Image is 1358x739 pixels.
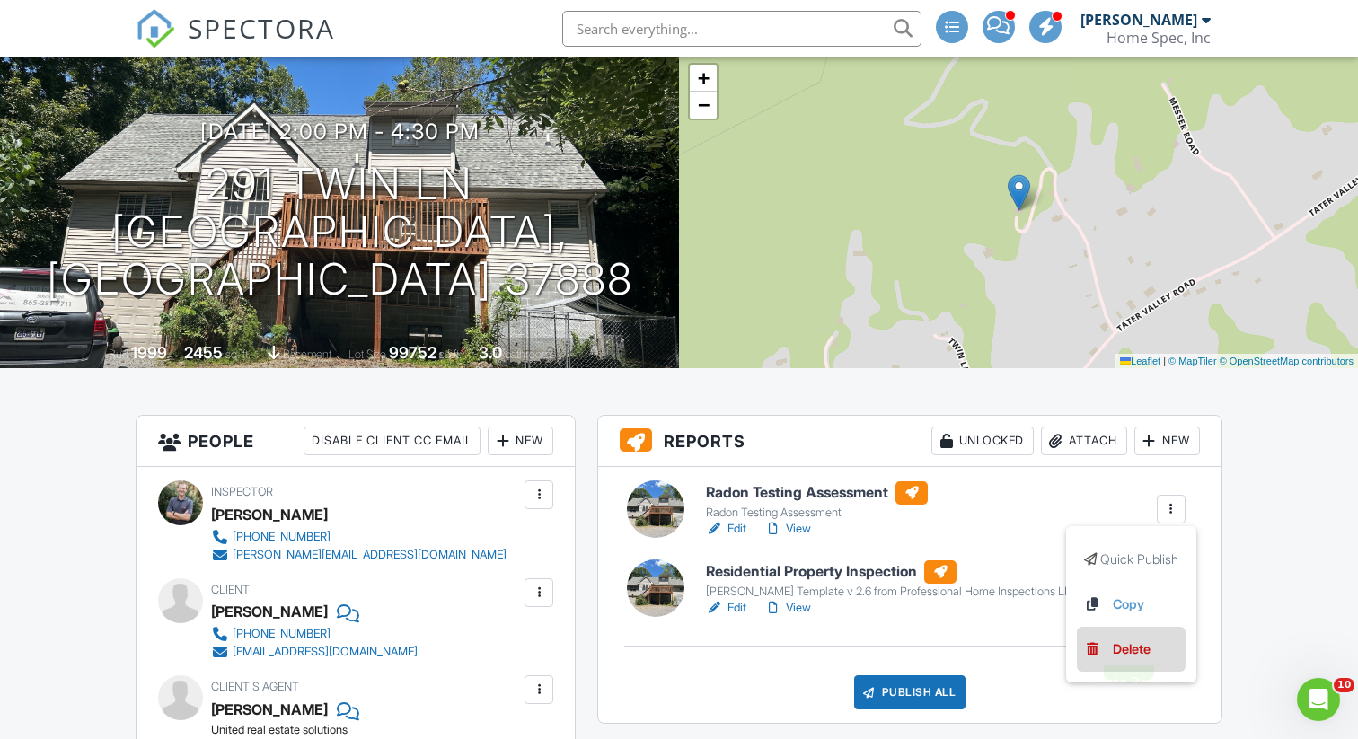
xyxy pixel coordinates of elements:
span: + [698,66,710,89]
div: 2455 [184,343,223,362]
div: 99752 [389,343,436,362]
span: Inspector [211,485,273,498]
input: Search everything... [562,11,921,47]
h3: People [137,416,575,467]
div: Home Spec, Inc [1107,29,1211,47]
span: Client's Agent [211,680,299,693]
a: Radon Testing Assessment Radon Testing Assessment [706,481,928,521]
a: Leaflet [1120,356,1160,366]
a: [EMAIL_ADDRESS][DOMAIN_NAME] [211,643,418,661]
div: [EMAIL_ADDRESS][DOMAIN_NAME] [233,645,418,659]
span: SPECTORA [188,9,335,47]
div: New [1134,427,1200,455]
a: Residential Property Inspection [PERSON_NAME] Template v 2.6 from Professional Home Inspections LLC [706,560,1079,600]
span: Quick Publish [1100,551,1178,567]
a: © MapTiler [1168,356,1217,366]
span: basement [283,348,331,361]
div: Publish All [854,675,966,709]
div: [PERSON_NAME] Template v 2.6 from Professional Home Inspections LLC [706,585,1079,599]
div: Disable Client CC Email [304,427,481,455]
iframe: Intercom live chat [1297,678,1340,721]
a: [PHONE_NUMBER] [211,625,418,643]
div: [PERSON_NAME] [1080,11,1197,29]
div: [PERSON_NAME] [211,598,328,625]
a: View [764,599,811,617]
span: Built [109,348,128,361]
div: Delete [1113,639,1151,659]
h3: [DATE] 2:00 pm - 4:30 pm [200,119,480,144]
a: Zoom out [690,92,717,119]
span: 10 [1334,678,1354,692]
a: © OpenStreetMap contributors [1220,356,1354,366]
div: [PHONE_NUMBER] [233,627,331,641]
div: [PHONE_NUMBER] [233,530,331,544]
a: Zoom in [690,65,717,92]
span: sq. ft. [225,348,251,361]
div: [PERSON_NAME] [211,501,328,528]
h1: 291 Twin Ln [GEOGRAPHIC_DATA], [GEOGRAPHIC_DATA] 37888 [29,161,650,303]
span: sq.ft. [439,348,462,361]
img: Marker [1008,174,1030,211]
span: Lot Size [348,348,386,361]
a: [PERSON_NAME][EMAIL_ADDRESS][DOMAIN_NAME] [211,546,507,564]
span: − [698,93,710,116]
h6: Residential Property Inspection [706,560,1079,584]
a: Delete [1084,639,1178,659]
h6: Radon Testing Assessment [706,481,928,505]
span: | [1163,356,1166,366]
a: [PERSON_NAME] [211,696,328,723]
a: [PHONE_NUMBER] [211,528,507,546]
div: Radon Testing Assessment [706,506,928,520]
div: United real estate solutions [211,723,432,737]
a: View [764,520,811,538]
h3: Reports [598,416,1221,467]
a: Copy [1084,594,1178,614]
span: bathrooms [505,348,556,361]
a: Edit [706,599,746,617]
span: Client [211,583,250,596]
div: 3.0 [479,343,502,362]
a: Edit [706,520,746,538]
div: Attach [1041,427,1127,455]
img: The Best Home Inspection Software - Spectora [136,9,175,48]
div: Unlocked [931,427,1034,455]
div: New [488,427,553,455]
a: SPECTORA [136,24,335,62]
div: [PERSON_NAME][EMAIL_ADDRESS][DOMAIN_NAME] [233,548,507,562]
div: 1999 [131,343,167,362]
